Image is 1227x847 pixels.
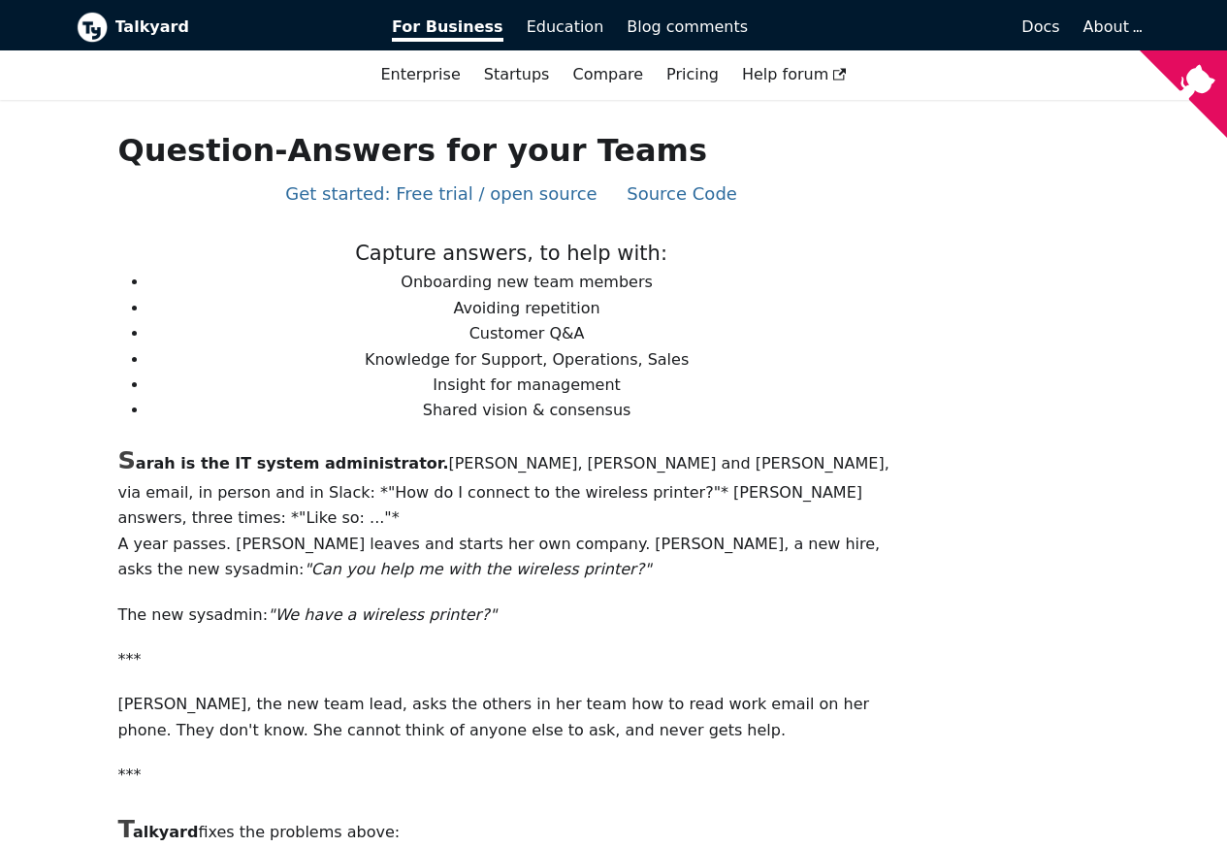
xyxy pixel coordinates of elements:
[117,603,904,628] p: The new sysadmin:
[742,65,847,83] span: Help forum
[148,398,904,423] li: Shared vision & consensus
[627,183,737,204] a: Source Code
[117,454,448,472] b: arah is the IT system administrator.
[369,58,471,91] a: Enterprise
[392,17,503,42] span: For Business
[148,321,904,346] li: Customer Q&A
[527,17,604,36] span: Education
[117,823,198,841] b: alkyard
[1021,17,1059,36] span: Docs
[117,532,904,583] p: A year passes. [PERSON_NAME] leaves and starts her own company. [PERSON_NAME], a new hire, asks t...
[268,605,497,624] em: "We have a wireless printer?"
[472,58,562,91] a: Startups
[380,11,515,44] a: For Business
[117,131,904,170] h1: Question-Answers for your Teams
[148,270,904,295] li: Onboarding new team members
[572,65,643,83] a: Compare
[117,692,904,743] p: [PERSON_NAME], the new team lead, asks the others in her team how to read work email on her phone...
[285,183,597,204] a: Get started: Free trial / open source
[615,11,759,44] a: Blog comments
[115,15,366,40] b: Talkyard
[515,11,616,44] a: Education
[304,560,651,578] em: "Can you help me with the wireless printer?"
[655,58,730,91] a: Pricing
[1083,17,1140,36] a: About
[627,17,748,36] span: Blog comments
[759,11,1072,44] a: Docs
[148,347,904,373] li: Knowledge for Support, Operations, Sales
[148,296,904,321] li: Avoiding repetition
[77,12,108,43] img: Talkyard logo
[117,237,904,271] p: Capture answers, to help with:
[117,445,135,474] span: S
[730,58,858,91] a: Help forum
[77,12,366,43] a: Talkyard logoTalkyard
[117,814,132,843] span: T
[148,373,904,398] li: Insight for management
